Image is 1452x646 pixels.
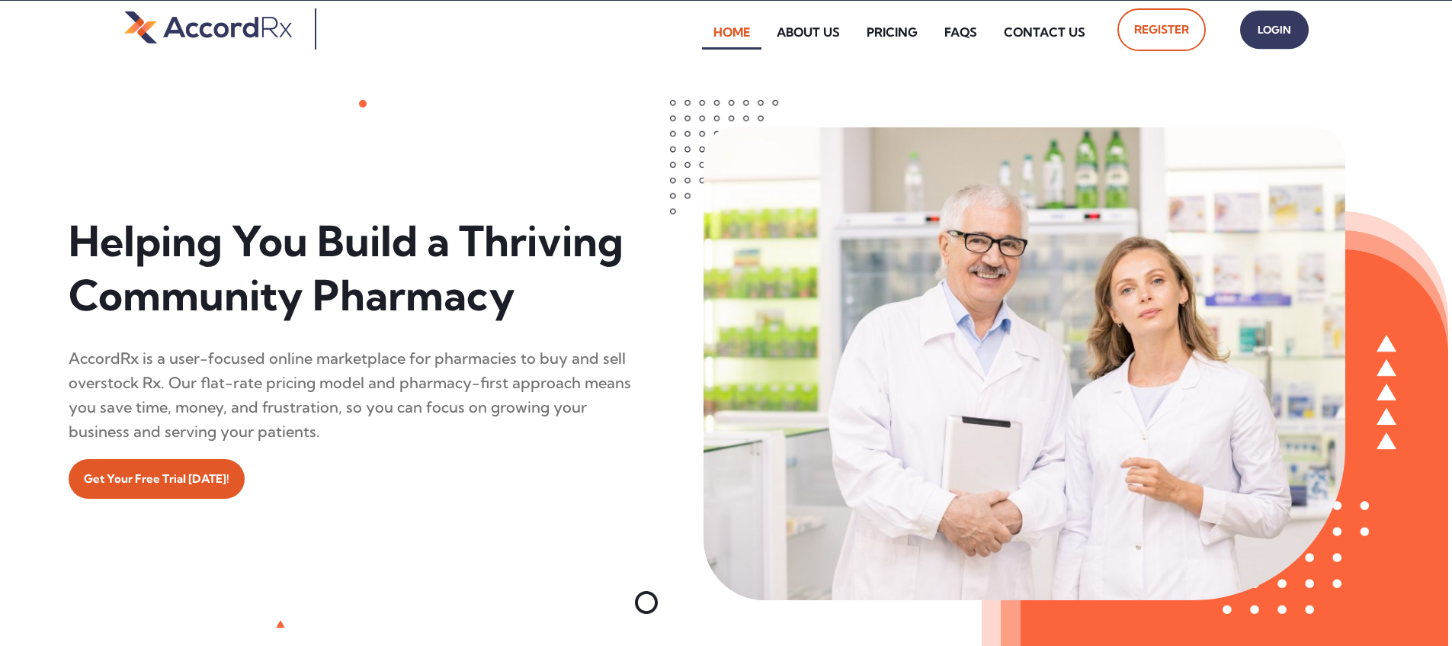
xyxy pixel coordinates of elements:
a: Contact Us [992,14,1097,50]
h1: Helping You Build a Thriving Community Pharmacy [69,214,635,323]
a: Home [702,14,761,50]
span: Register [1134,18,1189,42]
a: Get Your Free Trial [DATE]! [69,459,245,499]
span: Login [1255,19,1293,41]
img: default-logo [124,8,292,46]
a: Pricing [855,14,929,50]
a: Login [1240,11,1309,50]
span: Get Your Free Trial [DATE]! [84,467,229,491]
a: Register [1117,8,1206,51]
a: FAQs [933,14,989,50]
div: AccordRx is a user-focused online marketplace for pharmacies to buy and sell overstock Rx. Our fl... [69,346,635,444]
a: About Us [765,14,851,50]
